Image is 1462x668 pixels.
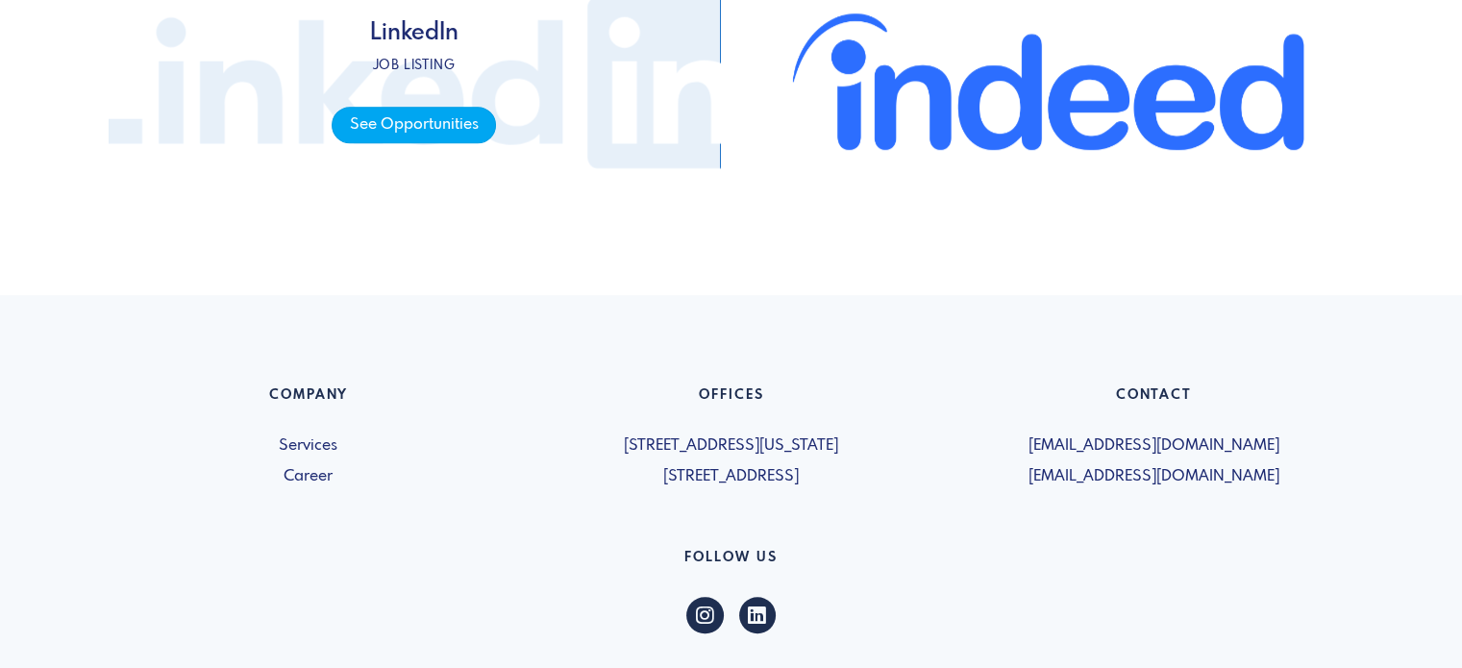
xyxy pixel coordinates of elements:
h6: Contact [954,387,1354,411]
h4: LinkedIn [332,20,496,48]
span: See Opportunities [332,107,496,144]
a: Services [109,434,508,458]
span: [EMAIL_ADDRESS][DOMAIN_NAME] [954,465,1354,488]
span: [STREET_ADDRESS] [532,465,931,488]
h6: Offices [532,387,931,411]
span: [EMAIL_ADDRESS][DOMAIN_NAME] [954,434,1354,458]
span: [STREET_ADDRESS][US_STATE] [532,434,931,458]
h6: Company [109,387,508,411]
p: Job listing [332,56,496,75]
h6: Follow US [109,550,1354,574]
a: Career [109,465,508,488]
